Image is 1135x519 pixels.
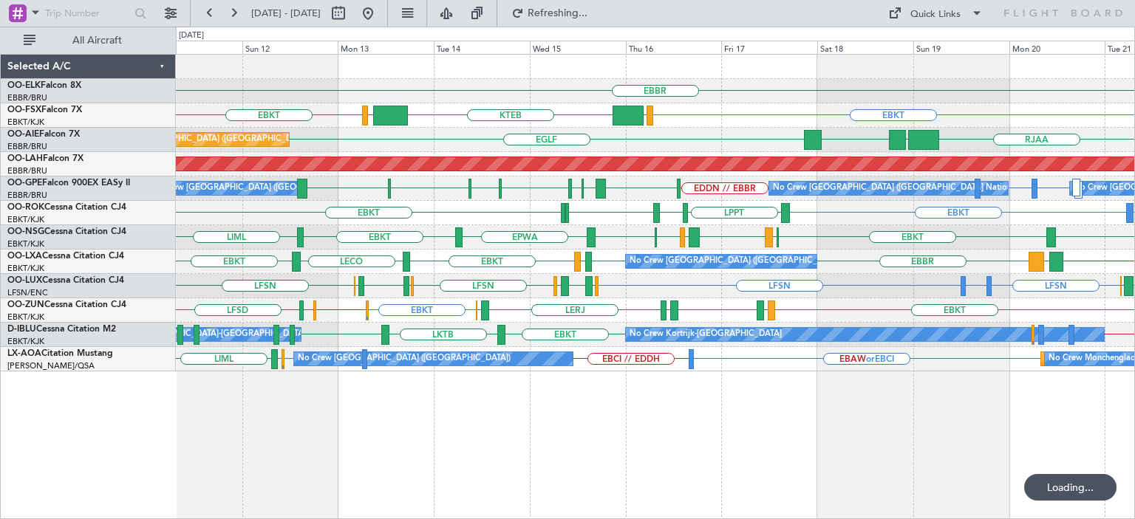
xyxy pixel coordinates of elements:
div: Fri 17 [721,41,817,54]
span: OO-GPE [7,179,42,188]
a: OO-ELKFalcon 8X [7,81,81,90]
div: Sat 18 [817,41,913,54]
span: Refreshing... [527,8,589,18]
a: EBKT/KJK [7,238,44,250]
div: [DATE] [179,30,204,42]
span: D-IBLU [7,325,36,334]
div: Sun 12 [242,41,338,54]
a: OO-ROKCessna Citation CJ4 [7,203,126,212]
button: Quick Links [881,1,990,25]
span: OO-ROK [7,203,44,212]
a: EBBR/BRU [7,141,47,152]
a: EBKT/KJK [7,117,44,128]
span: OO-LAH [7,154,43,163]
span: OO-NSG [7,227,44,236]
a: EBKT/KJK [7,263,44,274]
div: Mon 20 [1009,41,1105,54]
input: Trip Number [45,2,130,24]
a: OO-NSGCessna Citation CJ4 [7,227,126,236]
span: OO-ELK [7,81,41,90]
div: No Crew [GEOGRAPHIC_DATA] ([GEOGRAPHIC_DATA]) [298,348,511,370]
div: Planned Maint [GEOGRAPHIC_DATA] ([GEOGRAPHIC_DATA]) [78,128,311,151]
div: No Crew [GEOGRAPHIC_DATA] ([GEOGRAPHIC_DATA] National) [773,177,1020,199]
span: LX-AOA [7,349,41,358]
button: Refreshing... [505,1,593,25]
div: Wed 15 [530,41,626,54]
div: No Crew [GEOGRAPHIC_DATA] ([GEOGRAPHIC_DATA] National) [150,177,398,199]
div: No Crew [GEOGRAPHIC_DATA] ([GEOGRAPHIC_DATA] National) [630,250,877,272]
a: EBBR/BRU [7,92,47,103]
div: Quick Links [910,7,961,22]
span: OO-LXA [7,252,42,261]
span: [DATE] - [DATE] [251,7,321,20]
a: OO-LXACessna Citation CJ4 [7,252,124,261]
a: OO-LAHFalcon 7X [7,154,83,163]
div: Loading... [1024,474,1117,501]
div: No Crew Kortrijk-[GEOGRAPHIC_DATA] [630,323,782,346]
a: EBKT/KJK [7,312,44,323]
span: All Aircraft [38,35,156,46]
div: Sat 11 [146,41,242,54]
a: OO-ZUNCessna Citation CJ4 [7,300,126,309]
a: OO-AIEFalcon 7X [7,130,80,139]
div: Thu 16 [626,41,722,54]
span: OO-FSX [7,106,41,114]
a: OO-LUXCessna Citation CJ4 [7,276,124,285]
a: [PERSON_NAME]/QSA [7,360,95,371]
a: LX-AOACitation Mustang [7,349,113,358]
span: OO-AIE [7,130,39,139]
a: EBBR/BRU [7,190,47,201]
a: OO-FSXFalcon 7X [7,106,82,114]
div: Tue 14 [434,41,530,54]
a: EBBR/BRU [7,165,47,176]
a: OO-GPEFalcon 900EX EASy II [7,179,130,188]
a: EBKT/KJK [7,214,44,225]
div: Sun 19 [913,41,1009,54]
span: OO-ZUN [7,300,44,309]
div: Mon 13 [338,41,434,54]
span: OO-LUX [7,276,42,285]
a: LFSN/ENC [7,287,48,298]
button: All Aircraft [16,29,160,52]
a: D-IBLUCessna Citation M2 [7,325,116,334]
a: EBKT/KJK [7,336,44,347]
div: Owner [GEOGRAPHIC_DATA]-[GEOGRAPHIC_DATA] [106,323,306,346]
